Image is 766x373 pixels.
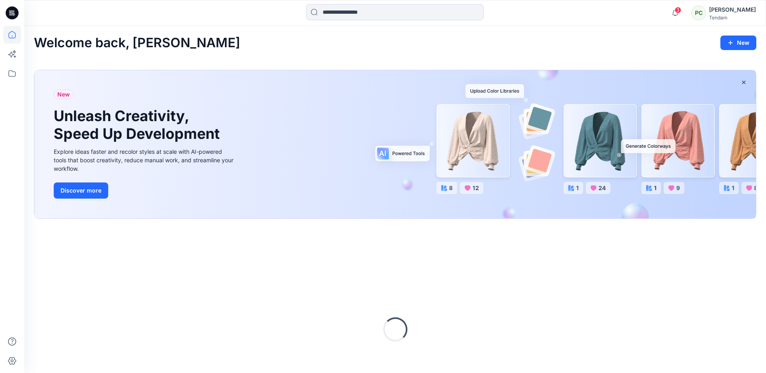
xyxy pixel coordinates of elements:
[54,147,235,173] div: Explore ideas faster and recolor styles at scale with AI-powered tools that boost creativity, red...
[34,36,240,50] h2: Welcome back, [PERSON_NAME]
[709,15,756,21] div: Tendam
[709,5,756,15] div: [PERSON_NAME]
[54,182,235,199] a: Discover more
[720,36,756,50] button: New
[57,90,70,99] span: New
[54,107,223,142] h1: Unleash Creativity, Speed Up Development
[675,7,681,13] span: 3
[691,6,706,20] div: PC
[54,182,108,199] button: Discover more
